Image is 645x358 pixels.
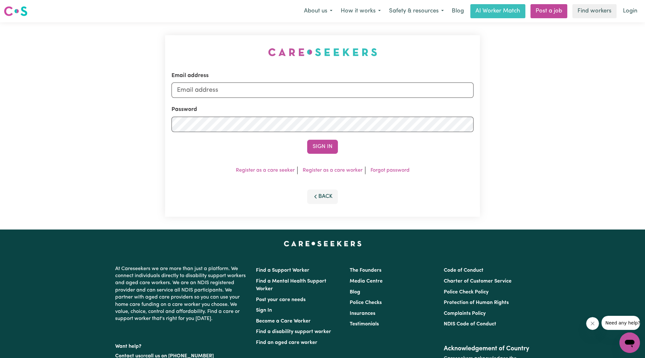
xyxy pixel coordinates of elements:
p: Want help? [115,340,248,350]
a: Post your care needs [256,297,306,302]
a: Find an aged care worker [256,340,317,345]
a: Register as a care seeker [236,168,295,173]
a: Testimonials [350,322,379,327]
a: Code of Conduct [444,268,483,273]
a: Protection of Human Rights [444,300,509,305]
a: Find workers [572,4,617,18]
iframe: Close message [586,317,599,330]
a: Insurances [350,311,375,316]
button: About us [300,4,337,18]
a: Login [619,4,641,18]
a: Police Checks [350,300,382,305]
iframe: Message from company [601,316,640,330]
input: Email address [171,82,474,98]
a: Sign In [256,308,272,313]
button: Sign In [307,140,338,154]
a: Post a job [530,4,567,18]
a: Police Check Policy [444,290,489,295]
a: Charter of Customer Service [444,279,512,284]
a: Become a Care Worker [256,319,311,324]
a: Forgot password [370,168,410,173]
a: Careseekers home page [284,241,362,246]
h2: Acknowledgement of Country [444,345,530,353]
a: Find a Support Worker [256,268,309,273]
a: Find a Mental Health Support Worker [256,279,326,292]
img: Careseekers logo [4,5,28,17]
a: Blog [448,4,468,18]
a: The Founders [350,268,381,273]
a: Register as a care worker [303,168,362,173]
a: Careseekers logo [4,4,28,19]
a: NDIS Code of Conduct [444,322,496,327]
a: Media Centre [350,279,383,284]
button: How it works [337,4,385,18]
iframe: Button to launch messaging window [619,332,640,353]
label: Email address [171,72,209,80]
a: Blog [350,290,360,295]
label: Password [171,105,197,114]
a: Find a disability support worker [256,329,331,334]
span: Need any help? [4,4,39,10]
a: AI Worker Match [470,4,525,18]
button: Safety & resources [385,4,448,18]
p: At Careseekers we are more than just a platform. We connect individuals directly to disability su... [115,263,248,325]
button: Back [307,190,338,204]
a: Complaints Policy [444,311,486,316]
